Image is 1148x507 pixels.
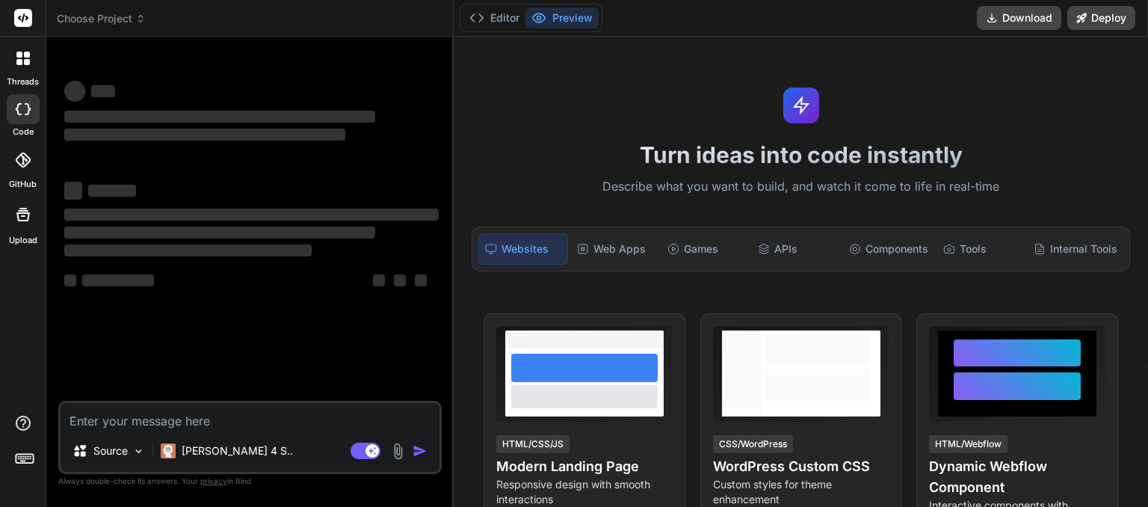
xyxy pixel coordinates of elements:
span: ‌ [394,274,406,286]
span: ‌ [88,185,136,197]
div: HTML/Webflow [929,435,1007,453]
div: Websites [478,233,567,265]
img: attachment [389,443,407,460]
span: ‌ [64,81,85,102]
div: Tools [937,233,1025,265]
p: [PERSON_NAME] 4 S.. [182,443,293,458]
span: ‌ [64,245,312,256]
button: Deploy [1067,6,1135,30]
p: Always double-check its answers. Your in Bind [58,474,442,488]
p: Custom styles for theme enhancement [713,477,889,507]
h1: Turn ideas into code instantly [463,141,1139,168]
span: ‌ [64,209,439,221]
div: Components [843,233,934,265]
span: ‌ [64,129,345,141]
p: Describe what you want to build, and watch it come to life in real-time [463,177,1139,197]
img: Pick Models [132,445,145,458]
span: ‌ [91,85,115,97]
span: privacy [200,476,227,485]
span: ‌ [64,227,375,239]
span: ‌ [82,274,154,286]
p: Responsive design with smooth interactions [496,477,673,507]
span: ‌ [415,274,427,286]
span: ‌ [64,182,82,200]
div: Games [661,233,749,265]
span: Choose Project [57,11,146,26]
span: View Prompt [818,326,883,341]
span: ‌ [64,111,375,123]
span: ‌ [64,274,76,286]
h4: Modern Landing Page [496,456,673,477]
button: Editor [463,7,525,28]
span: View Prompt [1035,326,1099,341]
div: HTML/CSS/JS [496,435,570,453]
div: Web Apps [571,233,658,265]
h4: WordPress Custom CSS [713,456,889,477]
label: code [13,126,34,138]
img: Claude 4 Sonnet [161,443,176,458]
img: icon [413,443,428,458]
label: Upload [9,234,37,247]
span: View Prompt [602,326,667,341]
label: GitHub [9,178,37,191]
div: CSS/WordPress [713,435,793,453]
button: Preview [525,7,599,28]
span: ‌ [373,274,385,286]
h4: Dynamic Webflow Component [929,456,1105,498]
p: Source [93,443,128,458]
div: APIs [752,233,839,265]
button: Download [977,6,1061,30]
label: threads [7,76,39,88]
div: Internal Tools [1028,233,1123,265]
